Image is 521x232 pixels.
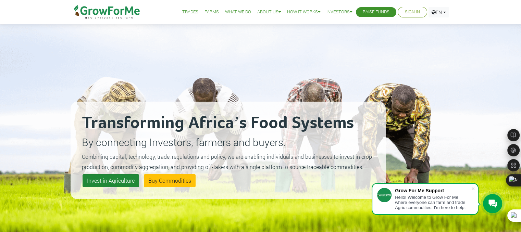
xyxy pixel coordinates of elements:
a: Buy Commodities [144,174,196,187]
a: Trades [182,9,198,16]
div: Grow For Me Support [395,188,471,193]
p: By connecting Investors, farmers and buyers. [82,134,374,150]
a: EN [429,7,449,17]
small: Combining capital, technology, trade, regulations and policy, we are enabling individuals and bus... [82,153,372,170]
h2: Transforming Africa’s Food Systems [82,113,374,133]
a: Investors [326,9,352,16]
a: How it Works [287,9,320,16]
a: Raise Funds [363,9,389,16]
a: Farms [204,9,219,16]
div: Hello! Welcome to Grow For Me where everyone can farm and trade Agric commodities. I'm here to help. [395,195,471,210]
a: Sign In [405,9,420,16]
a: Invest in Agriculture [83,174,139,187]
a: About Us [257,9,281,16]
a: What We Do [225,9,251,16]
